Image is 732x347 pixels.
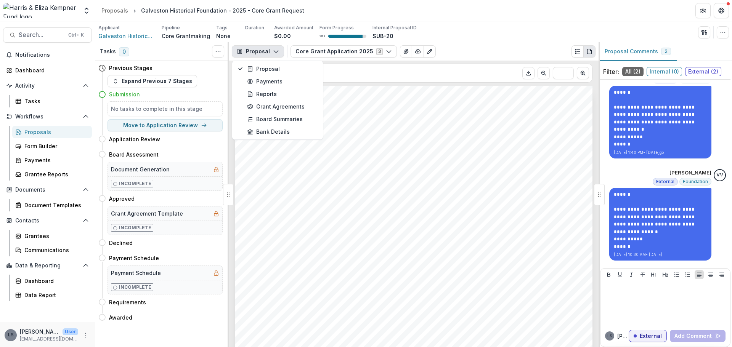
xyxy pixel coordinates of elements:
a: Galveston Historical Foundation [98,32,156,40]
button: Expand Previous 7 Stages [108,75,197,87]
button: Open entity switcher [81,3,92,18]
button: Heading 1 [649,270,658,279]
span: Contacts [15,217,80,224]
a: Proposals [12,126,92,138]
h4: Payment Schedule [109,254,159,262]
button: Download PDF [522,67,535,79]
p: Form Progress [319,24,354,31]
a: Document Templates [12,199,92,211]
button: Open Activity [3,80,92,92]
button: Core Grant Application 20253 [291,45,397,58]
h4: Approved [109,195,135,203]
span: Workflows [15,114,80,120]
h4: Submission [109,90,140,98]
button: Notifications [3,49,92,61]
button: Heading 2 [661,270,670,279]
p: None [216,32,231,40]
div: Grantees [24,232,86,240]
div: Reports [247,90,317,98]
div: Payments [247,77,317,85]
span: 2 [665,49,668,54]
div: Dashboard [15,66,86,74]
p: [EMAIL_ADDRESS][DOMAIN_NAME] [20,336,78,342]
span: Documents [15,187,80,193]
a: Grantees [12,230,92,242]
button: Plaintext view [571,45,584,58]
span: Data & Reporting [15,262,80,269]
div: Bank Details [247,128,317,136]
span: External [656,179,674,184]
p: $0.00 [274,32,291,40]
p: [PERSON_NAME] [669,169,711,177]
button: Italicize [627,270,636,279]
button: Proposal [232,45,284,58]
a: Tasks [12,95,92,107]
span: All ( 2 ) [622,67,644,76]
h4: Declined [109,239,133,247]
p: Incomplete [119,224,151,231]
p: Incomplete [119,284,151,291]
div: Form Builder [24,142,86,150]
button: Scroll to previous page [538,67,550,79]
span: Galveston Historical Foundation - 2025 - Core Grant Request [257,169,534,179]
img: Harris & Eliza Kempner Fund logo [3,3,78,18]
p: Duration [245,24,264,31]
button: Scroll to next page [577,67,589,79]
p: [PERSON_NAME] [617,332,629,340]
div: Grantee Reports [24,170,86,178]
a: Grantee Reports [12,168,92,181]
button: Underline [615,270,624,279]
button: Partners [695,3,711,18]
div: Lauren Scott [607,334,612,338]
button: Toggle View Cancelled Tasks [212,45,224,58]
a: Data Report [12,289,92,301]
button: Strike [638,270,647,279]
span: Nonprofit DBA: [257,189,318,198]
p: Applicant [98,24,120,31]
div: Board Summaries [247,115,317,123]
button: Bold [604,270,613,279]
h3: Tasks [100,48,116,55]
p: [DATE] 1:40 PM • [DATE]go [614,150,707,155]
p: Tags [216,24,228,31]
button: Open Documents [3,184,92,196]
p: Awarded Amount [274,24,313,31]
span: Activity [15,83,80,89]
a: Proposals [98,5,131,16]
button: External [629,330,667,342]
span: Galveston Historical Foundation [257,138,441,150]
div: Proposal [247,65,317,73]
button: Open Workflows [3,110,92,123]
div: Dashboard [24,277,86,285]
div: Lauren Scott [8,333,14,337]
p: Pipeline [162,24,180,31]
div: Communications [24,246,86,254]
span: [DATE]25 [323,200,354,207]
button: Open Data & Reporting [3,259,92,272]
h4: Awarded [109,313,132,321]
h5: Document Generation [111,165,170,173]
h5: No tasks to complete in this stage [111,105,219,113]
button: Align Left [695,270,704,279]
p: [PERSON_NAME] [20,328,59,336]
button: Add Comment [670,330,726,342]
h4: Requirements [109,298,146,306]
div: Tasks [24,97,86,105]
p: 90 % [319,34,325,39]
div: Proposals [24,128,86,136]
a: Dashboard [3,64,92,77]
button: More [81,331,90,340]
div: Document Templates [24,201,86,209]
div: Ctrl + K [67,31,85,39]
span: 0 [119,47,129,56]
button: PDF view [583,45,596,58]
p: Core Grantmaking [162,32,210,40]
p: External [640,333,662,339]
div: Payments [24,156,86,164]
span: External ( 2 ) [685,67,721,76]
h4: Board Assessment [109,150,159,158]
a: Dashboard [12,275,92,287]
button: Align Right [717,270,726,279]
span: Submitted Date: [257,199,321,207]
button: View Attached Files [400,45,412,58]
